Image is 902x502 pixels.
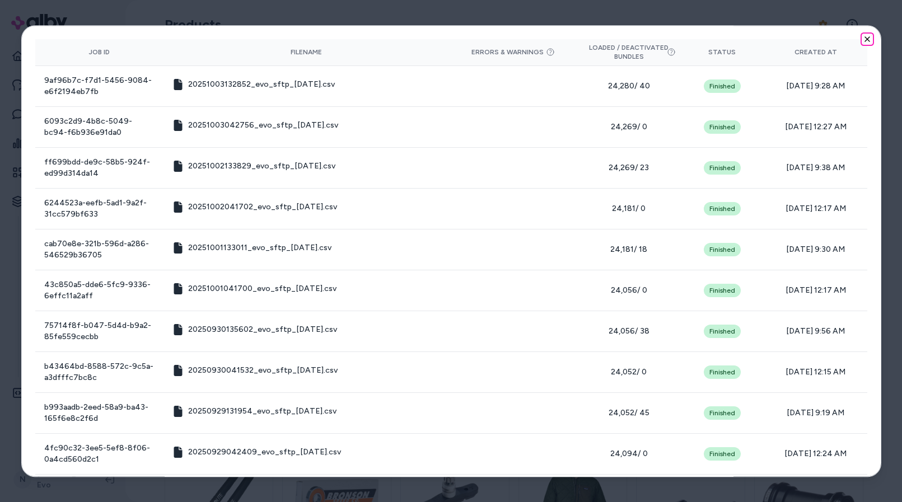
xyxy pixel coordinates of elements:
span: 20250929042409_evo_sftp_[DATE].csv [188,447,341,458]
button: 20251002133829_evo_sftp_[DATE].csv [172,161,335,172]
span: 24,181 / 0 [586,203,671,214]
span: 20251003042756_evo_sftp_[DATE].csv [188,120,338,131]
span: [DATE] 12:17 AM [773,285,858,296]
td: 6093c2d9-4b8c-5049-bc94-f6b936e91da0 [35,107,164,148]
div: Created At [773,48,858,57]
div: Status [689,48,755,57]
button: Loaded / Deactivated Bundles [586,44,671,62]
span: 20250929131954_evo_sftp_[DATE].csv [188,406,337,417]
span: 24,052 / 0 [586,367,671,378]
span: 24,094 / 0 [586,448,671,459]
span: [DATE] 9:28 AM [773,81,858,92]
span: [DATE] 12:27 AM [773,121,858,133]
td: b993aadb-2eed-58a9-ba43-165f6e8c2f6d [35,393,164,434]
span: 24,280 / 40 [586,81,671,92]
span: 20250930135602_evo_sftp_[DATE].csv [188,324,337,335]
span: [DATE] 9:30 AM [773,244,858,255]
span: 24,269 / 0 [586,121,671,133]
div: Finished [704,447,741,461]
td: 75714f8f-b047-5d4d-b9a2-85fe559cecbb [35,311,164,352]
div: Finished [704,202,741,215]
span: 24,056 / 38 [586,326,671,337]
button: 20251003132852_evo_sftp_[DATE].csv [172,79,335,90]
button: 20251003042756_evo_sftp_[DATE].csv [172,120,338,131]
button: 20251002041702_evo_sftp_[DATE].csv [172,201,337,213]
td: 43c850a5-dde6-5fc9-9336-6effc11a2aff [35,270,164,311]
button: 20251001133011_evo_sftp_[DATE].csv [172,242,331,254]
div: Finished [704,325,741,338]
span: 20251001133011_evo_sftp_[DATE].csv [188,242,331,254]
span: 24,052 / 45 [586,407,671,419]
span: [DATE] 9:56 AM [773,326,858,337]
span: [DATE] 12:15 AM [773,367,858,378]
button: 20250930135602_evo_sftp_[DATE].csv [172,324,337,335]
span: 24,269 / 23 [586,162,671,173]
div: Finished [704,120,741,134]
span: 24,056 / 0 [586,285,671,296]
td: 6244523a-eefb-5ad1-9a2f-31cc579bf633 [35,189,164,229]
span: 24,181 / 18 [586,244,671,255]
button: 20251001041700_evo_sftp_[DATE].csv [172,283,337,294]
div: Finished [704,406,741,420]
span: 20251002041702_evo_sftp_[DATE].csv [188,201,337,213]
td: 9af96b7c-f7d1-5456-9084-e6f2194eb7fb [35,66,164,107]
div: Job ID [44,48,155,57]
span: [DATE] 9:38 AM [773,162,858,173]
div: Finished [704,365,741,379]
td: ff699bdd-de9c-58b5-924f-ed99d314da14 [35,148,164,189]
button: 20250929131954_evo_sftp_[DATE].csv [172,406,337,417]
span: [DATE] 12:17 AM [773,203,858,214]
span: 20251002133829_evo_sftp_[DATE].csv [188,161,335,172]
span: 20251001041700_evo_sftp_[DATE].csv [188,283,337,294]
span: [DATE] 12:24 AM [773,448,858,459]
div: Filename [172,48,440,57]
button: 20250929042409_evo_sftp_[DATE].csv [172,447,341,458]
div: Finished [704,243,741,256]
div: Finished [704,284,741,297]
span: 20250930041532_evo_sftp_[DATE].csv [188,365,338,376]
div: Finished [704,161,741,175]
span: 20251003132852_evo_sftp_[DATE].csv [188,79,335,90]
td: 4fc90c32-3ee5-5ef8-8f06-0a4cd560d2c1 [35,434,164,475]
button: 20250930041532_evo_sftp_[DATE].csv [172,365,338,376]
span: [DATE] 9:19 AM [773,407,858,419]
button: Errors & Warnings [471,48,555,57]
div: Finished [704,79,741,93]
td: cab70e8e-321b-596d-a286-546529b36705 [35,229,164,270]
td: b43464bd-8588-572c-9c5a-a3dfffc7bc8c [35,352,164,393]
